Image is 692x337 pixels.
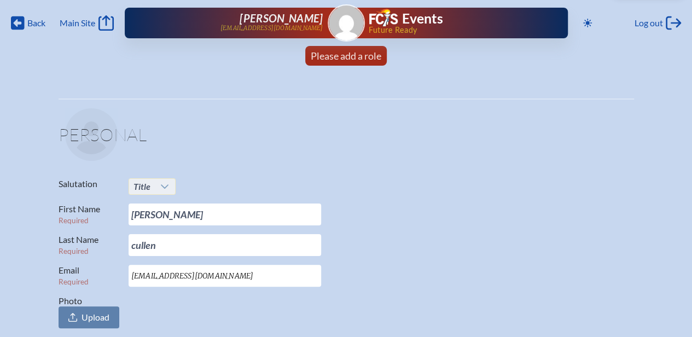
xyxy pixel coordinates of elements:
[59,216,89,225] span: Required
[635,18,663,28] span: Log out
[59,204,120,225] label: First Name
[60,18,95,28] span: Main Site
[27,18,45,28] span: Back
[306,46,386,66] a: Please add a role
[59,265,120,287] label: Email
[220,25,323,32] p: [EMAIL_ADDRESS][DOMAIN_NAME]
[59,295,120,328] label: Photo
[369,9,443,28] a: FCIS LogoEvents
[133,181,150,191] span: Title
[59,126,634,152] h1: Personal
[59,277,89,286] span: Required
[329,5,364,40] img: Gravatar
[311,50,381,62] span: Please add a role
[160,12,323,34] a: [PERSON_NAME][EMAIL_ADDRESS][DOMAIN_NAME]
[59,247,89,255] span: Required
[402,12,443,26] h1: Events
[328,4,365,42] a: Gravatar
[82,312,109,323] span: Upload
[59,234,120,256] label: Last Name
[369,9,398,26] img: Florida Council of Independent Schools
[59,178,120,189] label: Salutation
[60,15,113,31] a: Main Site
[368,26,532,34] span: Future Ready
[369,9,533,34] div: FCIS Events — Future ready
[240,11,323,25] span: [PERSON_NAME]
